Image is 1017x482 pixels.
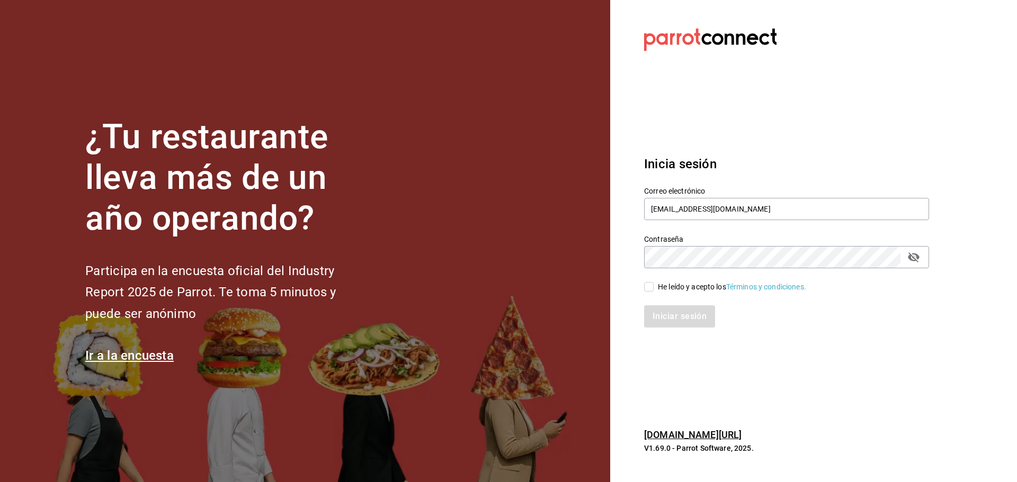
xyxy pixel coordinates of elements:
[658,281,806,293] div: He leído y acepto los
[644,443,929,453] p: V1.69.0 - Parrot Software, 2025.
[644,235,929,243] label: Contraseña
[644,187,929,195] label: Correo electrónico
[905,248,923,266] button: passwordField
[726,283,806,291] a: Términos y condiciones.
[644,198,929,220] input: Ingresa tu correo electrónico
[644,154,929,174] h3: Inicia sesión
[85,117,371,239] h1: ¿Tu restaurante lleva más de un año operando?
[85,348,174,363] a: Ir a la encuesta
[85,260,371,325] h2: Participa en la encuesta oficial del Industry Report 2025 de Parrot. Te toma 5 minutos y puede se...
[644,429,742,440] a: [DOMAIN_NAME][URL]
